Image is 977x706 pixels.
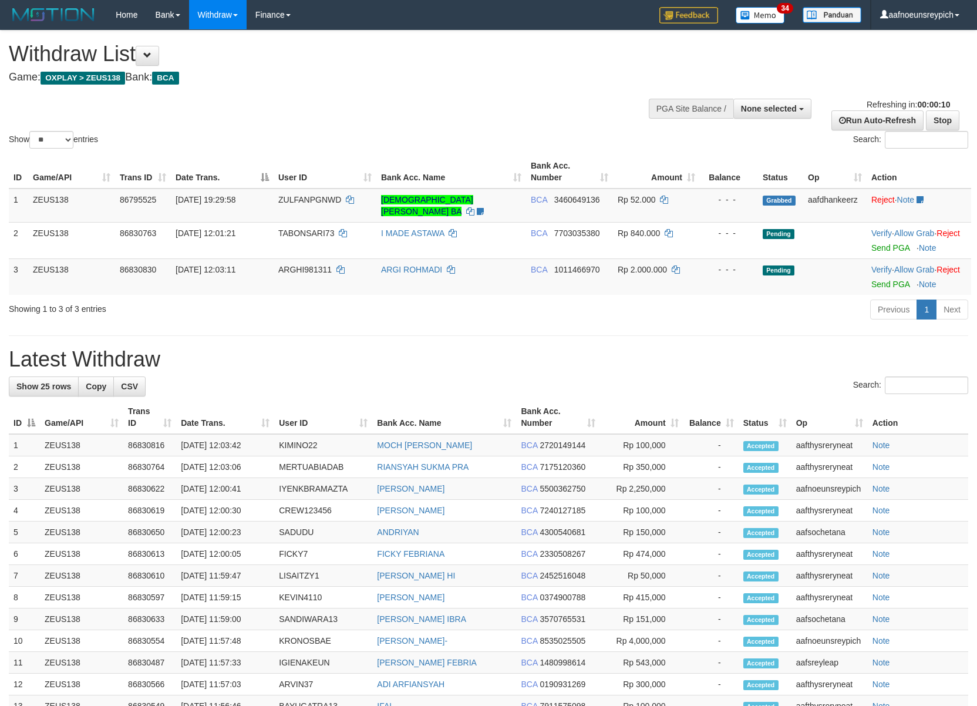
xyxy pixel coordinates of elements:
td: ZEUS138 [40,608,123,630]
span: BCA [521,441,537,450]
td: ZEUS138 [28,258,115,295]
td: 86830566 [123,674,176,695]
label: Search: [853,376,968,394]
th: Action [868,401,968,434]
th: Game/API: activate to sort column ascending [28,155,115,189]
span: Copy 1011466970 to clipboard [554,265,600,274]
td: - [683,456,739,478]
span: ZULFANPGNWD [278,195,341,204]
a: Allow Grab [894,265,934,274]
span: 86830830 [120,265,156,274]
td: Rp 100,000 [600,434,683,456]
a: CSV [113,376,146,396]
th: ID [9,155,28,189]
span: Accepted [743,658,779,668]
td: 86830554 [123,630,176,652]
td: MERTUABIADAB [274,456,372,478]
span: Accepted [743,593,779,603]
td: [DATE] 12:00:23 [176,522,274,543]
span: Rp 2.000.000 [618,265,667,274]
td: Rp 150,000 [600,522,683,543]
a: [PERSON_NAME]- [377,636,447,646]
a: Previous [870,300,917,320]
h1: Withdraw List [9,42,639,66]
a: Run Auto-Refresh [831,110,924,130]
td: ZEUS138 [40,630,123,652]
td: [DATE] 11:59:15 [176,587,274,608]
th: Bank Acc. Number: activate to sort column ascending [526,155,613,189]
td: aafthysreryneat [791,434,868,456]
td: aafnoeunsreypich [791,478,868,500]
div: Showing 1 to 3 of 3 entries [9,298,398,315]
span: [DATE] 12:01:21 [176,228,235,238]
td: - [683,500,739,522]
span: Pending [763,265,794,275]
th: Status [758,155,803,189]
td: - [683,652,739,674]
a: Note [872,549,890,559]
td: 3 [9,258,28,295]
img: Feedback.jpg [659,7,718,23]
span: Copy 2330508267 to clipboard [540,549,585,559]
span: BCA [521,593,537,602]
span: Accepted [743,615,779,625]
select: Showentries [29,131,73,149]
th: Amount: activate to sort column ascending [613,155,700,189]
a: MOCH [PERSON_NAME] [377,441,472,450]
th: Action [867,155,971,189]
a: FICKY FEBRIANA [377,549,444,559]
a: Note [872,614,890,624]
td: ZEUS138 [28,189,115,223]
th: Date Trans.: activate to sort column ascending [176,401,274,434]
td: 12 [9,674,40,695]
div: - - - [705,227,753,239]
span: Accepted [743,550,779,560]
td: SADUDU [274,522,372,543]
td: IYENKBRAMAZTA [274,478,372,500]
td: ZEUS138 [40,565,123,587]
span: CSV [121,382,138,391]
input: Search: [885,376,968,394]
td: KEVIN4110 [274,587,372,608]
td: [DATE] 12:00:41 [176,478,274,500]
td: - [683,434,739,456]
a: Note [872,658,890,667]
a: Copy [78,376,114,396]
a: Note [872,462,890,472]
a: Note [872,484,890,493]
span: · [894,228,936,238]
a: [PERSON_NAME] [377,593,444,602]
td: - [683,674,739,695]
td: - [683,522,739,543]
span: BCA [531,195,547,204]
th: User ID: activate to sort column ascending [274,401,372,434]
span: TABONSARI73 [278,228,334,238]
a: 1 [917,300,936,320]
td: [DATE] 11:57:03 [176,674,274,695]
td: ARVIN37 [274,674,372,695]
td: 6 [9,543,40,565]
td: · [867,189,971,223]
button: None selected [733,99,811,119]
td: aafthysreryneat [791,500,868,522]
td: 8 [9,587,40,608]
a: Note [872,680,890,689]
span: Copy 7703035380 to clipboard [554,228,600,238]
td: Rp 50,000 [600,565,683,587]
a: Reject [871,195,895,204]
td: 5 [9,522,40,543]
span: BCA [521,506,537,515]
td: 9 [9,608,40,630]
span: Copy 0374900788 to clipboard [540,593,585,602]
td: Rp 2,250,000 [600,478,683,500]
div: - - - [705,264,753,275]
span: BCA [531,265,547,274]
td: · · [867,222,971,258]
td: Rp 151,000 [600,608,683,630]
span: BCA [521,484,537,493]
td: ZEUS138 [40,674,123,695]
div: PGA Site Balance / [649,99,733,119]
a: Verify [871,228,892,238]
td: [DATE] 11:59:00 [176,608,274,630]
td: ZEUS138 [40,652,123,674]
